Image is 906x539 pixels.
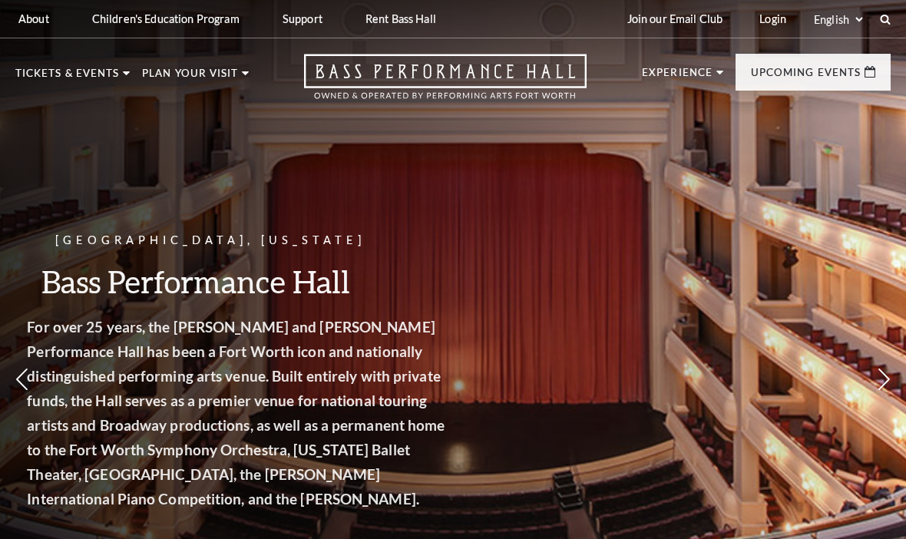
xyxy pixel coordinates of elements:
[365,12,436,25] p: Rent Bass Hall
[61,262,484,301] h3: Bass Performance Hall
[61,318,479,508] strong: For over 25 years, the [PERSON_NAME] and [PERSON_NAME] Performance Hall has been a Fort Worth ico...
[18,12,49,25] p: About
[61,231,484,250] p: [GEOGRAPHIC_DATA], [US_STATE]
[92,12,240,25] p: Children's Education Program
[142,68,238,87] p: Plan Your Visit
[283,12,322,25] p: Support
[811,12,865,27] select: Select:
[15,68,119,87] p: Tickets & Events
[751,68,861,86] p: Upcoming Events
[642,68,713,86] p: Experience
